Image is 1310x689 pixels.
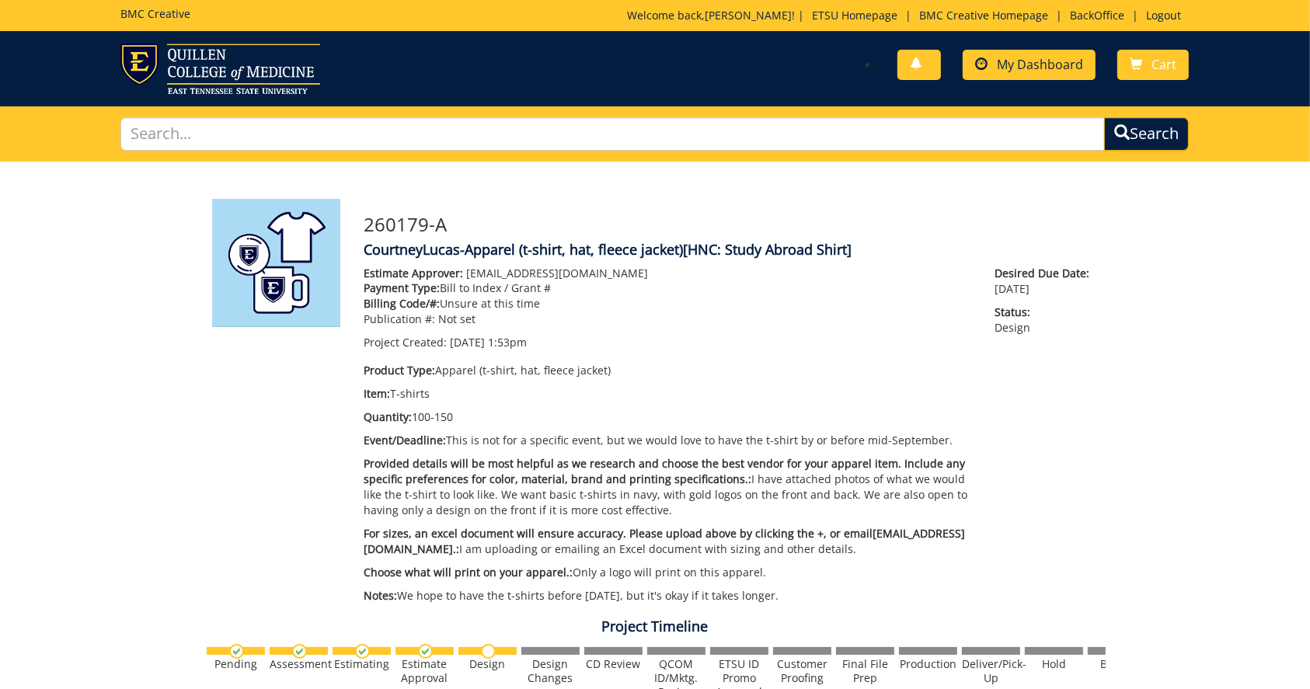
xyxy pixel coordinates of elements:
[1138,8,1189,23] a: Logout
[364,526,965,556] span: For sizes, an excel document will ensure accuracy. Please upload above by clicking the +, or emai...
[364,409,412,424] span: Quantity:
[364,565,972,580] p: Only a logo will print on this apparel.
[804,8,905,23] a: ETSU Homepage
[270,657,328,671] div: Assessment
[705,8,792,23] a: [PERSON_NAME]
[364,526,972,557] p: I am uploading or emailing an Excel document with sizing and other details.
[364,363,972,378] p: Apparel (t-shirt, hat, fleece jacket)
[911,8,1056,23] a: BMC Creative Homepage
[995,266,1098,281] span: Desired Due Date:
[364,386,972,402] p: T-shirts
[1117,50,1189,80] a: Cart
[364,433,446,447] span: Event/Deadline:
[521,657,580,685] div: Design Changes
[364,296,440,311] span: Billing Code/#:
[899,657,957,671] div: Production
[364,433,972,448] p: This is not for a specific event, but we would love to have the t-shirt by or before mid-September.
[364,280,440,295] span: Payment Type:
[995,304,1098,336] p: Design
[355,644,370,659] img: checkmark
[212,199,340,327] img: Product featured image
[229,644,244,659] img: checkmark
[963,50,1096,80] a: My Dashboard
[683,240,852,259] span: [HNC: Study Abroad Shirt]
[995,304,1098,320] span: Status:
[364,456,972,518] p: I have attached photos of what we would like the t-shirt to look like. We want basic t-shirts in ...
[364,456,965,486] span: Provided details will be most helpful as we research and choose the best vendor for your apparel ...
[364,214,1098,235] h3: 260179-A
[995,266,1098,297] p: [DATE]
[395,657,454,685] div: Estimate Approval
[120,117,1105,151] input: Search...
[364,363,435,378] span: Product Type:
[418,644,433,659] img: checkmark
[364,266,463,280] span: Estimate Approver:
[962,657,1020,685] div: Deliver/Pick-Up
[364,409,972,425] p: 100-150
[292,644,307,659] img: checkmark
[364,280,972,296] p: Bill to Index / Grant #
[1025,657,1083,671] div: Hold
[364,311,435,326] span: Publication #:
[773,657,831,685] div: Customer Proofing
[364,335,447,350] span: Project Created:
[1088,657,1146,671] div: Billing
[836,657,894,685] div: Final File Prep
[1151,56,1176,73] span: Cart
[333,657,391,671] div: Estimating
[997,56,1083,73] span: My Dashboard
[438,311,476,326] span: Not set
[584,657,643,671] div: CD Review
[120,43,320,94] img: ETSU logo
[450,335,527,350] span: [DATE] 1:53pm
[481,644,496,659] img: no
[364,386,390,401] span: Item:
[364,242,1098,258] h4: CourtneyLucas-Apparel (t-shirt, hat, fleece jacket)
[207,657,265,671] div: Pending
[364,588,972,604] p: We hope to have the t-shirts before [DATE], but it's okay if it takes longer.
[1104,117,1189,151] button: Search
[627,8,1189,23] p: Welcome back, ! | | | |
[200,619,1110,635] h4: Project Timeline
[458,657,517,671] div: Design
[364,588,397,603] span: Notes:
[1062,8,1132,23] a: BackOffice
[364,565,573,579] span: Choose what will print on your apparel.:
[364,266,972,281] p: [EMAIL_ADDRESS][DOMAIN_NAME]
[364,296,972,311] p: Unsure at this time
[120,8,190,19] h5: BMC Creative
